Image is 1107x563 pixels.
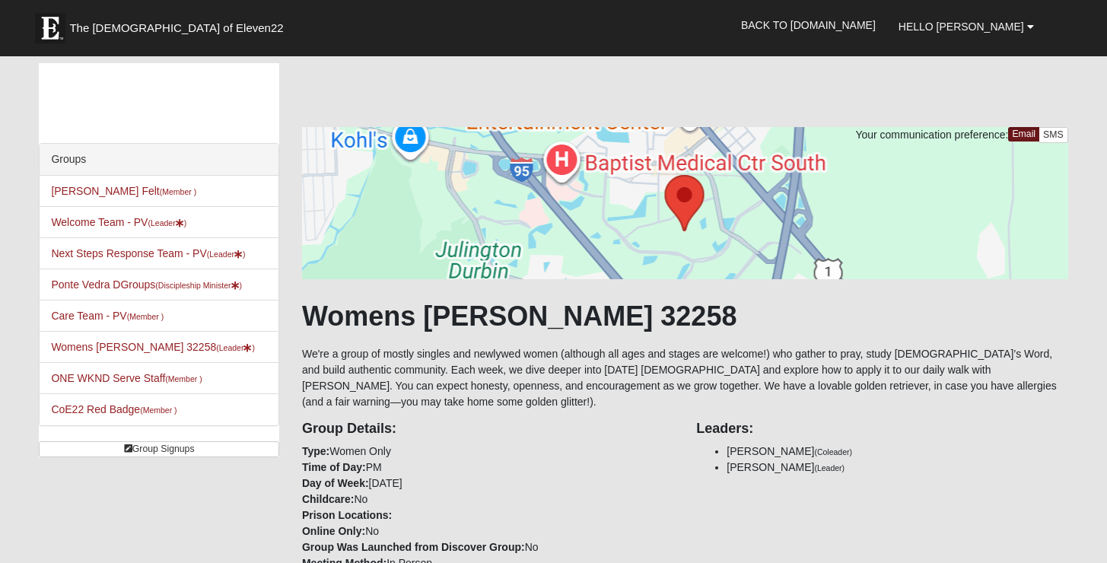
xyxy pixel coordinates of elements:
[51,247,245,259] a: Next Steps Response Team - PV(Leader)
[155,281,242,290] small: (Discipleship Minister )
[51,216,186,228] a: Welcome Team - PV(Leader)
[51,372,202,384] a: ONE WKND Serve Staff(Member )
[302,477,369,489] strong: Day of Week:
[140,406,177,415] small: (Member )
[148,218,186,227] small: (Leader )
[302,493,354,505] strong: Childcare:
[302,300,1068,332] h1: Womens [PERSON_NAME] 32258
[160,187,196,196] small: (Member )
[855,129,1008,141] span: Your communication preference:
[35,13,65,43] img: Eleven22 logo
[51,185,196,197] a: [PERSON_NAME] Felt(Member )
[207,250,246,259] small: (Leader )
[302,445,329,457] strong: Type:
[302,509,392,521] strong: Prison Locations:
[39,441,279,457] a: Group Signups
[165,374,202,383] small: (Member )
[51,310,164,322] a: Care Team - PV(Member )
[51,403,177,415] a: CoE22 Red Badge(Member )
[302,525,365,537] strong: Online Only:
[814,447,852,456] small: (Coleader)
[814,463,845,472] small: (Leader)
[51,341,255,353] a: Womens [PERSON_NAME] 32258(Leader)
[216,343,255,352] small: (Leader )
[730,6,887,44] a: Back to [DOMAIN_NAME]
[727,460,1067,476] li: [PERSON_NAME]
[887,8,1045,46] a: Hello [PERSON_NAME]
[1039,127,1068,143] a: SMS
[302,421,673,437] h4: Group Details:
[727,444,1067,460] li: [PERSON_NAME]
[302,461,366,473] strong: Time of Day:
[1008,127,1039,142] a: Email
[40,144,278,176] div: Groups
[27,5,332,43] a: The [DEMOGRAPHIC_DATA] of Eleven22
[69,21,283,36] span: The [DEMOGRAPHIC_DATA] of Eleven22
[51,278,242,291] a: Ponte Vedra DGroups(Discipleship Minister)
[696,421,1067,437] h4: Leaders:
[127,312,164,321] small: (Member )
[899,21,1024,33] span: Hello [PERSON_NAME]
